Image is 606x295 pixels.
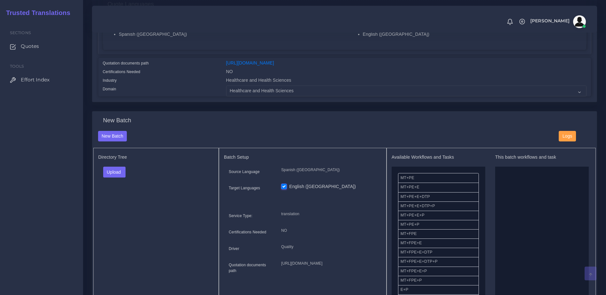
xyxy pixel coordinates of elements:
[559,131,576,142] button: Logs
[229,229,266,235] label: Certifications Needed
[221,68,591,77] div: NO
[98,133,127,138] a: New Batch
[2,8,70,18] a: Trusted Translations
[530,19,570,23] span: [PERSON_NAME]
[21,43,39,50] span: Quotes
[527,15,588,28] a: [PERSON_NAME]avatar
[98,155,214,160] h5: Directory Tree
[398,173,479,183] li: MT+PE
[224,155,381,160] h5: Batch Setup
[10,30,31,35] span: Sections
[398,183,479,192] li: MT+PE+E
[281,227,376,234] p: NO
[281,211,376,217] p: translation
[5,40,78,53] a: Quotes
[221,77,591,86] div: Healthcare and Health Sciences
[281,167,376,173] p: Spanish ([GEOGRAPHIC_DATA])
[281,244,376,250] p: Quality
[398,220,479,230] li: MT+PE+P
[398,229,479,239] li: MT+FPE
[398,211,479,220] li: MT+PE+E+P
[229,262,272,274] label: Quotation documents path
[2,9,70,17] h2: Trusted Translations
[229,246,239,252] label: Driver
[392,155,485,160] h5: Available Workflows and Tasks
[103,60,149,66] label: Quotation documents path
[103,117,131,124] h4: New Batch
[398,285,479,295] li: E+P
[103,78,117,83] label: Industry
[363,31,583,38] li: English ([GEOGRAPHIC_DATA])
[226,60,274,65] a: [URL][DOMAIN_NAME]
[229,185,260,191] label: Target Languages
[281,260,376,267] p: [URL][DOMAIN_NAME]
[98,131,127,142] button: New Batch
[103,69,141,75] label: Certifications Needed
[398,201,479,211] li: MT+PE+E+DTP+P
[398,257,479,267] li: MT+FPE+E+DTP+P
[398,192,479,202] li: MT+PE+E+DTP
[398,238,479,248] li: MT+FPE+E
[21,76,50,83] span: Effort Index
[229,169,260,175] label: Source Language
[398,248,479,257] li: MT+FPE+E+DTP
[495,155,589,160] h5: This batch workflows and task
[289,183,356,190] label: English ([GEOGRAPHIC_DATA])
[10,64,24,69] span: Tools
[5,73,78,87] a: Effort Index
[229,213,252,219] label: Service Type:
[398,267,479,276] li: MT+FPE+E+P
[103,167,126,178] button: Upload
[119,31,343,38] li: Spanish ([GEOGRAPHIC_DATA])
[398,276,479,285] li: MT+FPE+P
[563,133,572,139] span: Logs
[573,15,586,28] img: avatar
[103,86,116,92] label: Domain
